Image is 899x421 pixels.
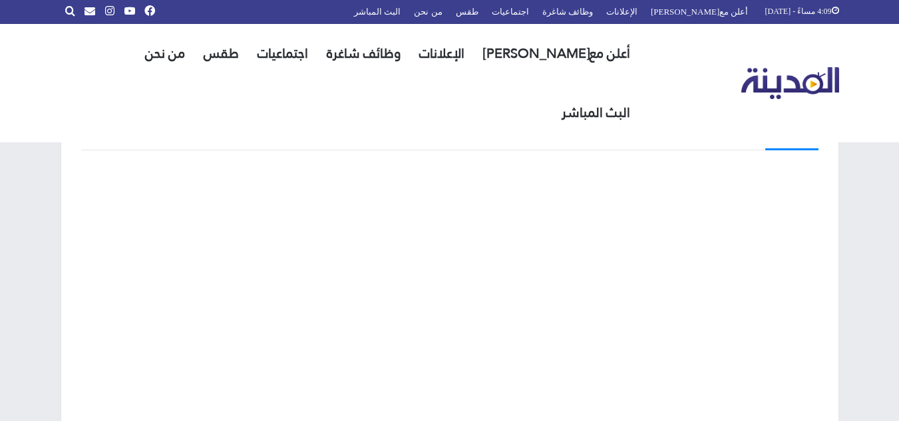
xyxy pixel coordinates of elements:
a: أعلن مع[PERSON_NAME] [474,24,639,83]
a: طقس [194,24,248,83]
a: الإعلانات [410,24,474,83]
a: وظائف شاغرة [317,24,410,83]
a: اجتماعيات [248,24,317,83]
a: من نحن [136,24,194,83]
img: تلفزيون المدينة [741,67,839,100]
a: البث المباشر [552,83,639,142]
